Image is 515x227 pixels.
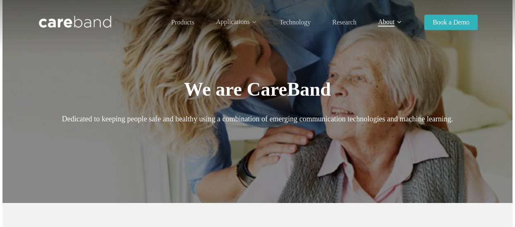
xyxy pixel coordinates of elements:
a: Applications [216,19,258,26]
a: About [378,19,403,26]
a: Technology [279,19,310,26]
span: Applications [216,18,250,25]
h1: We are CareBand [37,77,478,101]
a: Research [332,19,356,26]
a: Book a Demo [424,19,478,26]
span: Book a Demo [433,19,469,26]
span: About [378,18,395,25]
p: Dedicated to keeping people safe and healthy using a combination of emerging communication techno... [37,112,478,126]
a: Products [171,19,194,26]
